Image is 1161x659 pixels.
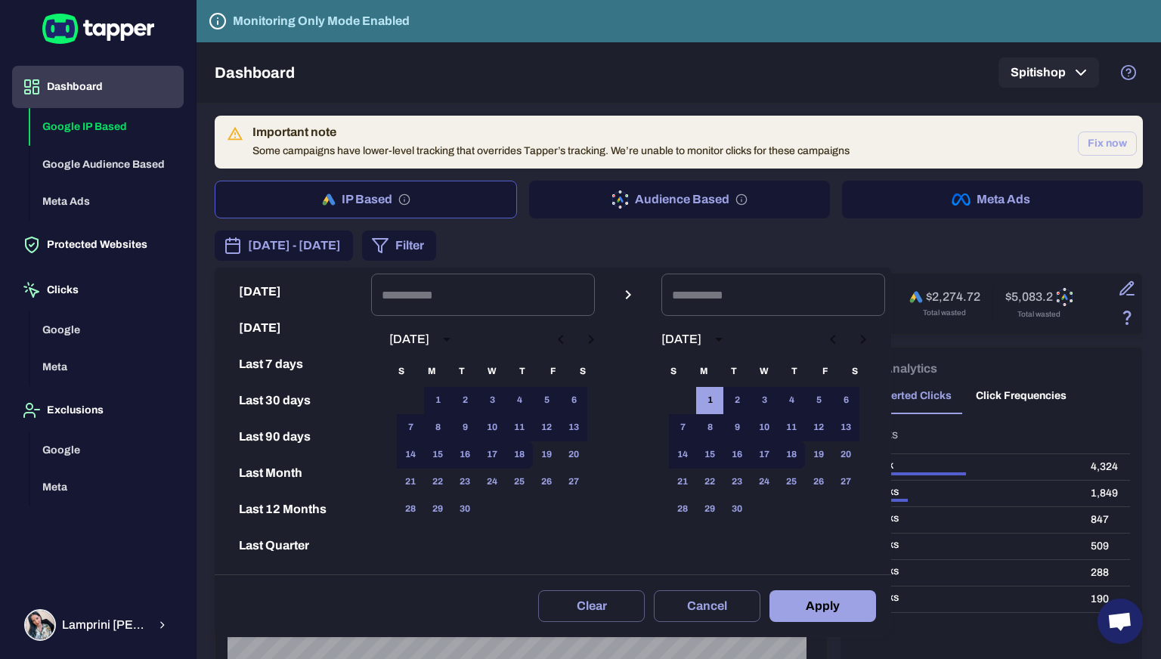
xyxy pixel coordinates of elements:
[696,387,723,414] button: 1
[533,414,560,441] button: 12
[389,332,429,347] div: [DATE]
[696,469,723,496] button: 22
[751,469,778,496] button: 24
[221,382,365,419] button: Last 30 days
[820,326,846,352] button: Previous month
[1098,599,1143,644] div: Ανοιχτή συνομιλία
[448,357,475,387] span: Tuesday
[832,387,859,414] button: 6
[778,414,805,441] button: 11
[506,469,533,496] button: 25
[690,357,717,387] span: Monday
[424,469,451,496] button: 22
[696,414,723,441] button: 8
[769,590,876,622] button: Apply
[397,469,424,496] button: 21
[696,441,723,469] button: 15
[539,357,566,387] span: Friday
[478,387,506,414] button: 3
[478,469,506,496] button: 24
[850,326,876,352] button: Next month
[560,441,587,469] button: 20
[478,414,506,441] button: 10
[221,419,365,455] button: Last 90 days
[723,441,751,469] button: 16
[560,469,587,496] button: 27
[397,441,424,469] button: 14
[533,387,560,414] button: 5
[221,310,365,346] button: [DATE]
[221,528,365,564] button: Last Quarter
[706,326,732,352] button: calendar view is open, switch to year view
[560,414,587,441] button: 13
[560,387,587,414] button: 6
[660,357,687,387] span: Sunday
[805,441,832,469] button: 19
[669,469,696,496] button: 21
[805,387,832,414] button: 5
[418,357,445,387] span: Monday
[723,414,751,441] button: 9
[654,590,760,622] button: Cancel
[723,496,751,523] button: 30
[832,469,859,496] button: 27
[509,357,536,387] span: Thursday
[723,469,751,496] button: 23
[778,387,805,414] button: 4
[451,496,478,523] button: 30
[221,274,365,310] button: [DATE]
[506,441,533,469] button: 18
[478,357,506,387] span: Wednesday
[221,346,365,382] button: Last 7 days
[805,414,832,441] button: 12
[569,357,596,387] span: Saturday
[751,357,778,387] span: Wednesday
[751,441,778,469] button: 17
[388,357,415,387] span: Sunday
[397,414,424,441] button: 7
[424,496,451,523] button: 29
[832,414,859,441] button: 13
[669,496,696,523] button: 28
[451,469,478,496] button: 23
[781,357,808,387] span: Thursday
[506,414,533,441] button: 11
[424,387,451,414] button: 1
[424,441,451,469] button: 15
[578,326,604,352] button: Next month
[434,326,460,352] button: calendar view is open, switch to year view
[669,441,696,469] button: 14
[221,564,365,600] button: Reset
[778,469,805,496] button: 25
[451,387,478,414] button: 2
[841,357,868,387] span: Saturday
[451,414,478,441] button: 9
[538,590,645,622] button: Clear
[533,441,560,469] button: 19
[778,441,805,469] button: 18
[478,441,506,469] button: 17
[221,491,365,528] button: Last 12 Months
[832,441,859,469] button: 20
[751,387,778,414] button: 3
[506,387,533,414] button: 4
[548,326,574,352] button: Previous month
[397,496,424,523] button: 28
[811,357,838,387] span: Friday
[751,414,778,441] button: 10
[723,387,751,414] button: 2
[451,441,478,469] button: 16
[720,357,748,387] span: Tuesday
[805,469,832,496] button: 26
[533,469,560,496] button: 26
[669,414,696,441] button: 7
[424,414,451,441] button: 8
[221,455,365,491] button: Last Month
[696,496,723,523] button: 29
[661,332,701,347] div: [DATE]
